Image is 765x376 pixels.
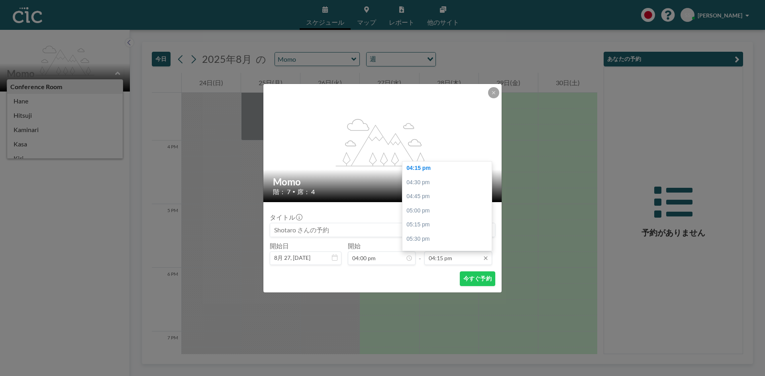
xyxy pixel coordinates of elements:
label: 開始日 [270,242,289,250]
button: 今すぐ予約 [460,271,495,286]
g: flex-grow: 1.2; [336,118,430,166]
span: 席： 4 [297,188,315,196]
input: Shotaro さんの予約 [270,223,495,237]
span: 階： 7 [273,188,290,196]
span: - [419,245,421,262]
div: 04:30 pm [402,175,496,190]
div: 05:15 pm [402,218,496,232]
h2: Momo [273,176,493,188]
label: 開始 [348,242,361,250]
div: 05:45 pm [402,246,496,261]
label: タイトル [270,213,302,221]
div: 04:15 pm [402,161,496,175]
div: 05:00 pm [402,204,496,218]
div: 04:45 pm [402,189,496,204]
div: 05:30 pm [402,232,496,246]
span: • [292,189,295,195]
